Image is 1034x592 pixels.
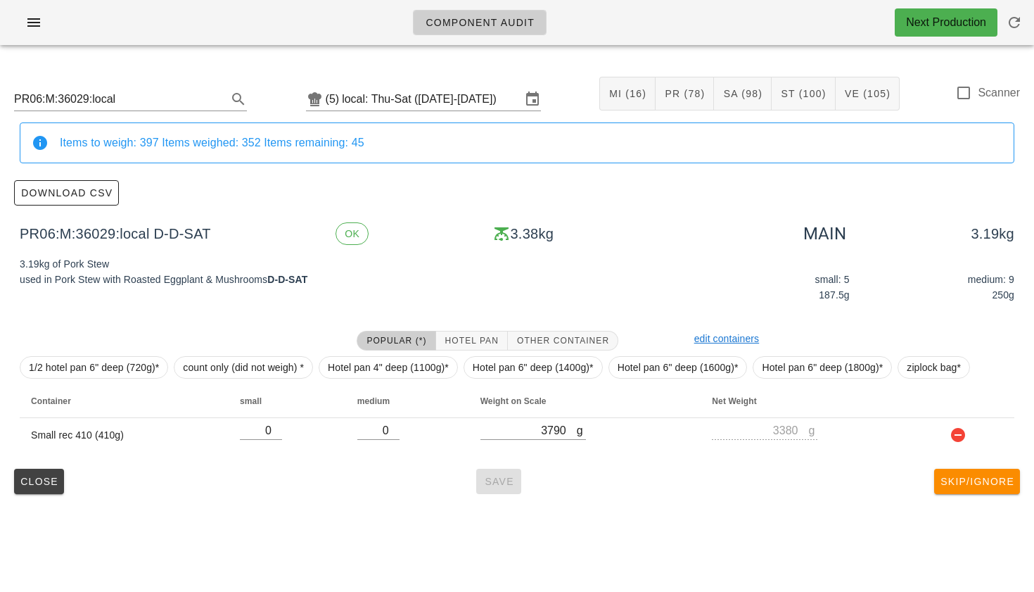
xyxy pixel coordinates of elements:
[618,357,739,378] span: Hotel pan 6" deep (1600g)*
[516,336,609,346] span: Other Container
[656,77,714,111] button: PR (78)
[934,469,1020,494] button: Skip/Ignore
[240,396,262,406] span: small
[20,384,229,418] th: Container: Not sorted. Activate to sort ascending.
[14,469,64,494] button: Close
[712,396,756,406] span: Net Weight
[853,269,1017,306] div: medium: 9 250g
[722,88,762,99] span: SA (98)
[11,248,517,317] div: 3.19kg of Pork Stew used in Pork Stew with Roasted Eggplant & Mushrooms
[366,336,426,346] span: Popular (*)
[687,269,852,306] div: small: 5 187.5g
[508,331,618,351] button: Other Container
[20,187,113,199] span: Download CSV
[978,86,1020,100] label: Scanner
[31,396,71,406] span: Container
[14,180,119,206] button: Download CSV
[780,88,826,99] span: ST (100)
[906,14,986,31] div: Next Production
[346,384,469,418] th: medium: Not sorted. Activate to sort ascending.
[357,396,390,406] span: medium
[803,222,846,245] div: MAIN
[480,396,547,406] span: Weight on Scale
[328,357,449,378] span: Hotel pan 4" deep (1100g)*
[445,336,499,346] span: Hotel Pan
[808,421,817,439] div: g
[844,88,891,99] span: VE (105)
[60,135,1002,151] div: Items to weigh: 397 Items weighed: 352 Items remaining: 45
[425,17,535,28] span: Component Audit
[357,331,435,351] button: Popular (*)
[413,10,547,35] a: Component Audit
[29,357,159,378] span: 1/2 hotel pan 6" deep (720g)*
[345,223,359,244] span: OK
[326,92,343,106] div: (5)
[183,357,304,378] span: count only (did not weigh) *
[608,88,646,99] span: MI (16)
[267,274,307,285] strong: D-D-SAT
[940,476,1014,487] span: Skip/Ignore
[599,77,656,111] button: MI (16)
[473,357,594,378] span: Hotel pan 6" deep (1400g)*
[836,77,900,111] button: VE (105)
[20,418,229,452] td: Small rec 410 (410g)
[469,384,701,418] th: Weight on Scale: Not sorted. Activate to sort ascending.
[762,357,883,378] span: Hotel pan 6" deep (1800g)*
[933,384,1014,418] th: Not sorted. Activate to sort ascending.
[694,333,760,344] a: edit containers
[436,331,508,351] button: Hotel Pan
[772,77,835,111] button: ST (100)
[20,476,58,487] span: Close
[907,357,961,378] span: ziplock bag*
[229,384,346,418] th: small: Not sorted. Activate to sort ascending.
[8,211,1026,256] div: PR06:M:36029:local D-D-SAT 3.38kg 3.19kg
[714,77,772,111] button: SA (98)
[664,88,705,99] span: PR (78)
[577,421,586,439] div: g
[701,384,933,418] th: Net Weight: Not sorted. Activate to sort ascending.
